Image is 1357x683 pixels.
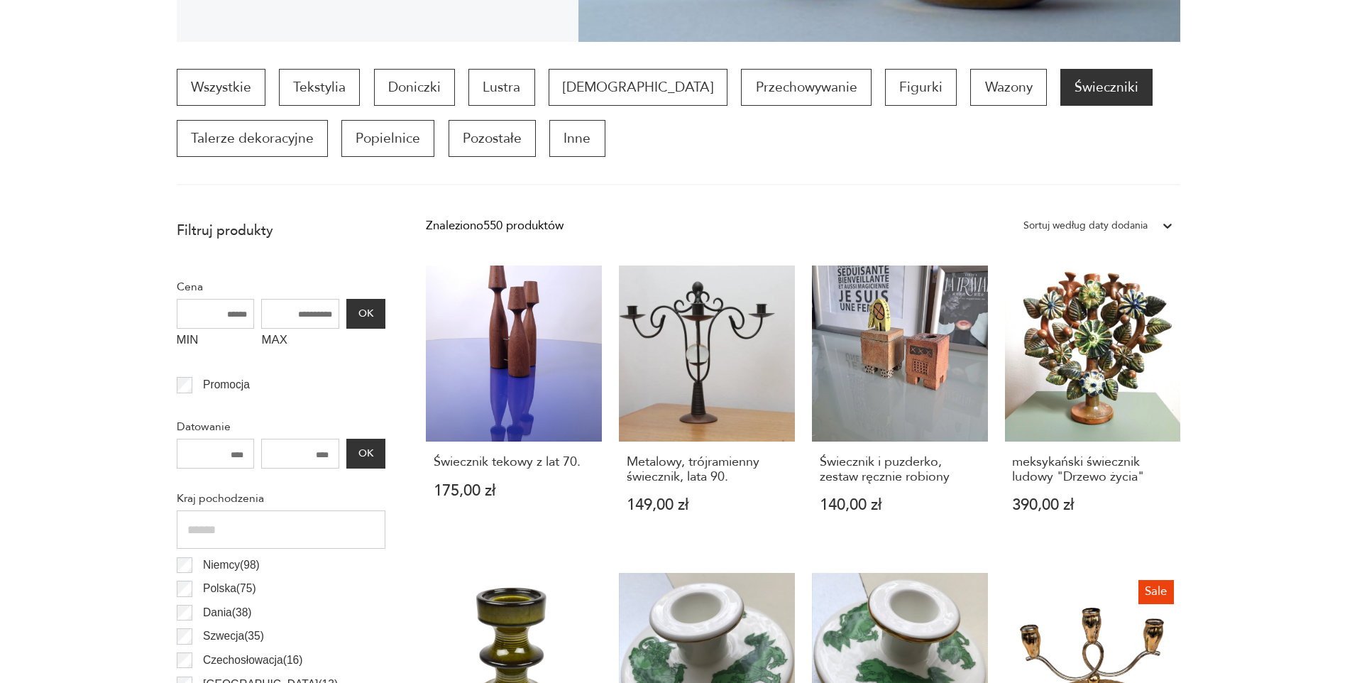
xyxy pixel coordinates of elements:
p: Promocja [203,376,250,394]
h3: meksykański świecznik ludowy "Drzewo życia" [1012,455,1172,484]
p: Szwecja ( 35 ) [203,627,264,645]
a: Wazony [970,69,1046,106]
a: Talerze dekoracyjne [177,120,328,157]
p: 390,00 zł [1012,498,1172,513]
a: Świecznik tekowy z lat 70.Świecznik tekowy z lat 70.175,00 zł [426,266,602,546]
h3: Świecznik i puzderko, zestaw ręcznie robiony [820,455,980,484]
a: Wszystkie [177,69,265,106]
p: Niemcy ( 98 ) [203,556,260,574]
a: Świecznik i puzderko, zestaw ręcznie robionyŚwiecznik i puzderko, zestaw ręcznie robiony140,00 zł [812,266,988,546]
p: 140,00 zł [820,498,980,513]
a: Inne [549,120,605,157]
a: Świeczniki [1060,69,1153,106]
a: Metalowy, trójramienny świecznik, lata 90.Metalowy, trójramienny świecznik, lata 90.149,00 zł [619,266,795,546]
a: [DEMOGRAPHIC_DATA] [549,69,727,106]
p: Datowanie [177,417,385,436]
a: Doniczki [374,69,455,106]
button: OK [346,299,385,329]
div: Sortuj według daty dodania [1023,217,1148,235]
p: Cena [177,278,385,296]
button: OK [346,439,385,469]
p: Dania ( 38 ) [203,603,252,622]
p: Polska ( 75 ) [203,579,256,598]
label: MAX [261,329,339,356]
a: Popielnice [341,120,434,157]
p: 149,00 zł [627,498,787,513]
a: meksykański świecznik ludowy "Drzewo życia"meksykański świecznik ludowy "Drzewo życia"390,00 zł [1005,266,1181,546]
p: Czechosłowacja ( 16 ) [203,651,302,670]
h3: Metalowy, trójramienny świecznik, lata 90. [627,455,787,484]
p: Filtruj produkty [177,222,385,240]
h3: Świecznik tekowy z lat 70. [434,455,594,469]
a: Lustra [468,69,534,106]
div: Znaleziono 550 produktów [426,217,564,235]
a: Figurki [885,69,957,106]
a: Tekstylia [279,69,360,106]
p: 175,00 zł [434,483,594,498]
p: Kraj pochodzenia [177,489,385,508]
a: Pozostałe [449,120,536,157]
label: MIN [177,329,255,356]
a: Przechowywanie [741,69,871,106]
